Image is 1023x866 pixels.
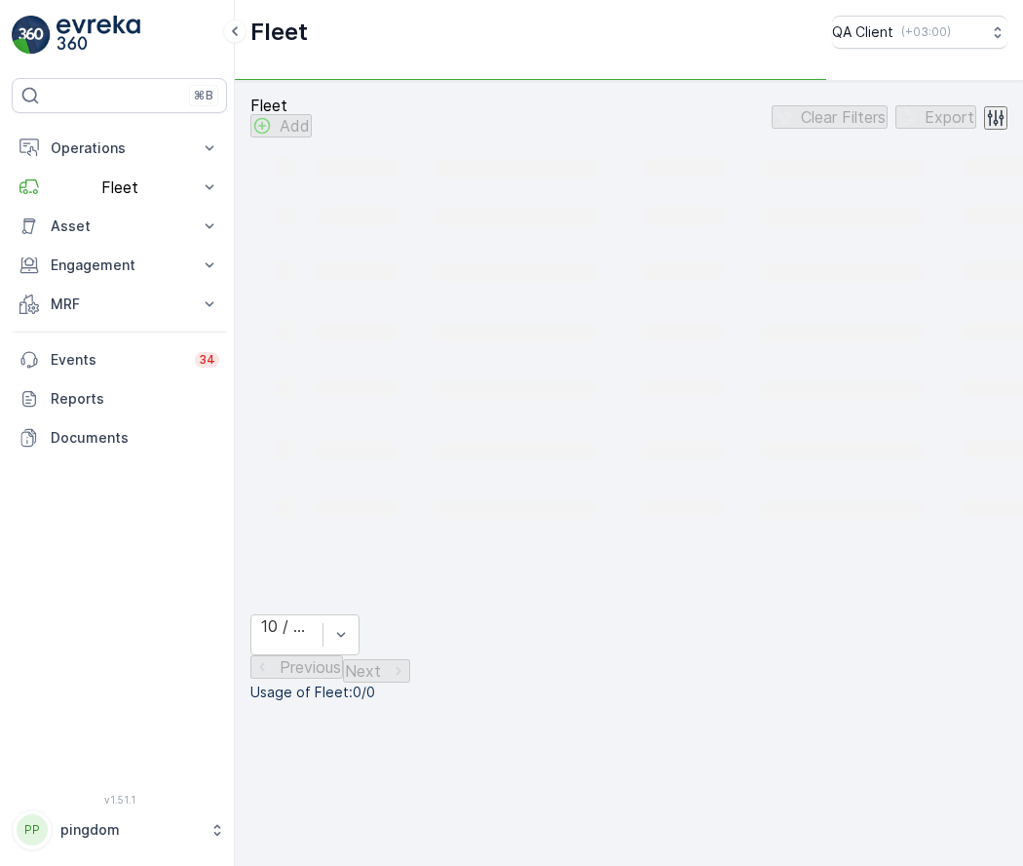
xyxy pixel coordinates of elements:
p: Engagement [51,256,188,275]
p: Documents [51,428,219,448]
a: Events34 [12,340,227,379]
button: Add [250,114,312,138]
button: Operations [12,129,227,168]
button: Asset [12,207,227,246]
p: Fleet [250,17,308,48]
p: Export [925,108,974,126]
button: Engagement [12,246,227,285]
a: Documents [12,418,227,457]
button: MRF [12,285,227,324]
button: PPpingdom [12,809,227,850]
p: ( +03:00 ) [901,24,951,40]
img: logo [12,16,51,55]
a: Reports [12,379,227,418]
button: Export [895,105,976,129]
p: 34 [199,352,215,368]
p: pingdom [60,820,200,840]
p: ⌘B [194,88,213,103]
img: logo_light-DOdMpM7g.png [57,16,140,55]
button: Clear Filters [772,105,888,129]
p: QA Client [832,22,893,42]
button: Next [343,659,410,683]
button: Fleet [12,168,227,207]
div: PP [17,814,48,846]
p: Usage of Fleet : 0/0 [250,683,1007,702]
p: Operations [51,138,188,158]
p: Previous [280,658,341,676]
p: MRF [51,295,188,314]
p: Asset [51,216,188,236]
div: 10 / Page [261,617,313,635]
p: Reports [51,389,219,409]
span: v 1.51.1 [12,794,227,806]
p: Events [51,350,183,370]
p: Fleet [51,178,188,196]
p: Add [280,117,310,135]
p: Clear Filters [801,108,886,126]
p: Next [345,662,381,680]
button: QA Client(+03:00) [832,16,1007,49]
button: Previous [250,655,343,679]
p: Fleet [250,97,312,114]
